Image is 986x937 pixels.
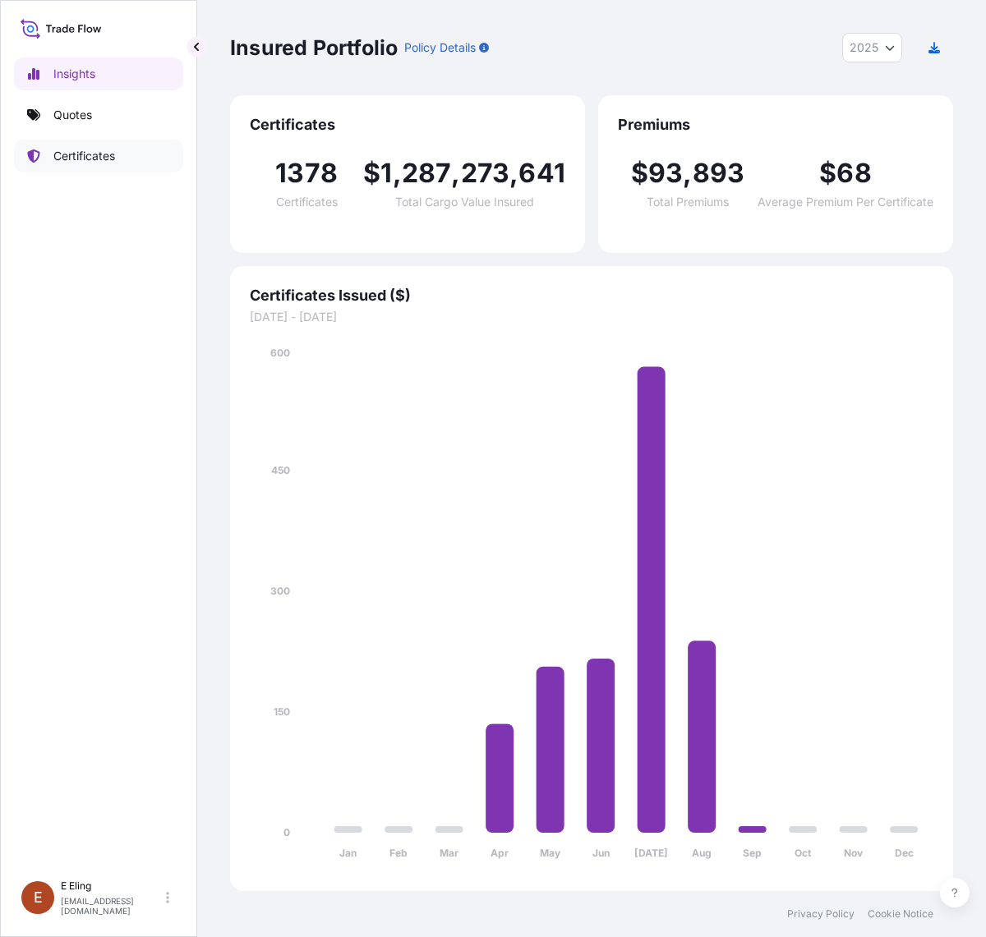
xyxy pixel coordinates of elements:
span: 893 [693,160,745,186]
span: 1378 [275,160,338,186]
span: E [34,889,43,906]
tspan: Feb [389,847,408,859]
span: Average Premium Per Certificate [758,196,933,208]
tspan: Nov [844,847,864,859]
a: Insights [14,57,183,90]
a: Privacy Policy [787,907,855,921]
span: $ [631,160,648,186]
p: E Eling [61,880,163,893]
button: Year Selector [842,33,902,62]
tspan: May [540,847,561,859]
tspan: 300 [270,585,290,597]
tspan: Oct [795,847,812,859]
tspan: Mar [440,847,458,859]
p: Quotes [53,107,92,123]
span: Premiums [618,115,933,135]
span: $ [819,160,836,186]
span: 287 [402,160,452,186]
span: Certificates [276,196,338,208]
tspan: Dec [895,847,914,859]
span: , [451,160,460,186]
tspan: 0 [283,826,290,838]
span: , [509,160,518,186]
tspan: Apr [491,847,509,859]
tspan: Jan [339,847,357,859]
span: , [393,160,402,186]
span: Total Cargo Value Insured [395,196,534,208]
a: Cookie Notice [868,907,933,921]
span: 1 [380,160,392,186]
span: Certificates Issued ($) [250,286,933,305]
a: Quotes [14,99,183,131]
span: Total Premiums [647,196,729,208]
p: [EMAIL_ADDRESS][DOMAIN_NAME] [61,896,163,916]
span: Certificates [250,115,565,135]
a: Certificates [14,140,183,172]
span: 68 [836,160,871,186]
p: Insured Portfolio [230,34,398,61]
span: 93 [648,160,683,186]
p: Certificates [53,148,115,164]
span: $ [363,160,380,186]
tspan: Jun [592,847,610,859]
tspan: 450 [271,464,290,476]
span: [DATE] - [DATE] [250,309,933,325]
span: 2025 [850,39,878,56]
p: Policy Details [404,39,476,56]
tspan: Sep [743,847,762,859]
tspan: 150 [274,705,290,718]
tspan: 600 [270,347,290,359]
span: 273 [461,160,510,186]
span: , [683,160,692,186]
tspan: Aug [692,847,712,859]
span: 641 [518,160,565,186]
p: Insights [53,66,95,82]
tspan: [DATE] [634,847,668,859]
